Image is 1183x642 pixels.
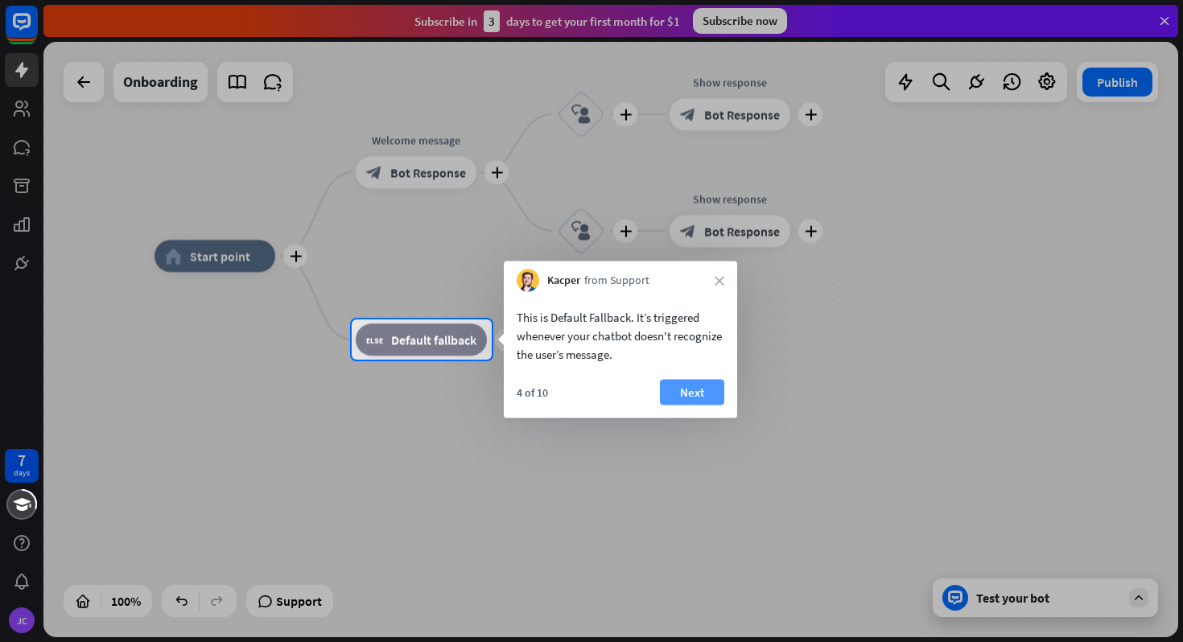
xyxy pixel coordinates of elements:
[391,331,476,348] span: Default fallback
[366,331,383,348] i: block_fallback
[517,385,548,400] div: 4 of 10
[13,6,61,55] button: Open LiveChat chat widget
[660,380,724,405] button: Next
[715,276,724,286] i: close
[584,273,649,289] span: from Support
[547,273,580,289] span: Kacper
[517,308,724,364] div: This is Default Fallback. It’s triggered whenever your chatbot doesn't recognize the user’s message.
